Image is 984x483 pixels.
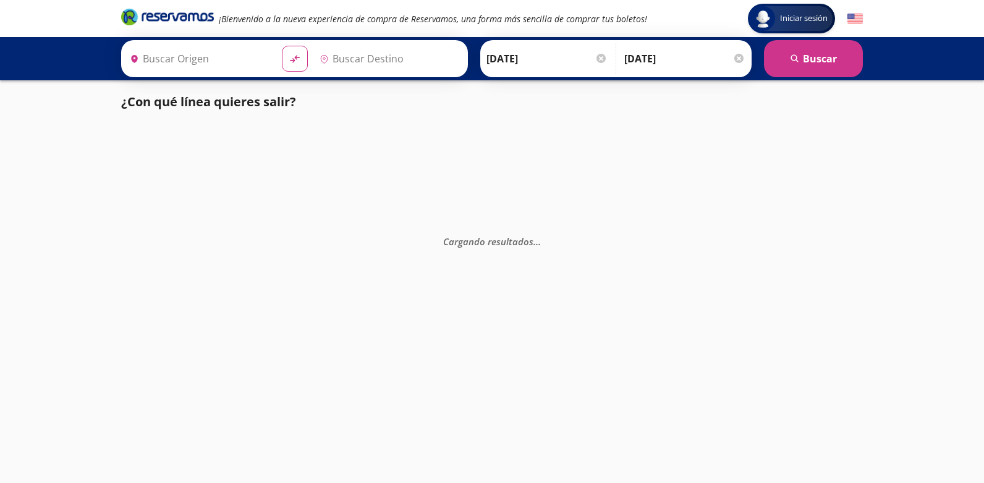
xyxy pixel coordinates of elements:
i: Brand Logo [121,7,214,26]
em: Cargando resultados [443,235,541,248]
span: . [533,235,536,248]
input: Opcional [624,43,745,74]
p: ¿Con qué línea quieres salir? [121,93,296,111]
span: . [536,235,538,248]
em: ¡Bienvenido a la nueva experiencia de compra de Reservamos, una forma más sencilla de comprar tus... [219,13,647,25]
span: . [538,235,541,248]
span: Iniciar sesión [775,12,833,25]
a: Brand Logo [121,7,214,30]
input: Buscar Origen [125,43,272,74]
input: Elegir Fecha [486,43,608,74]
input: Buscar Destino [315,43,462,74]
button: English [847,11,863,27]
button: Buscar [764,40,863,77]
